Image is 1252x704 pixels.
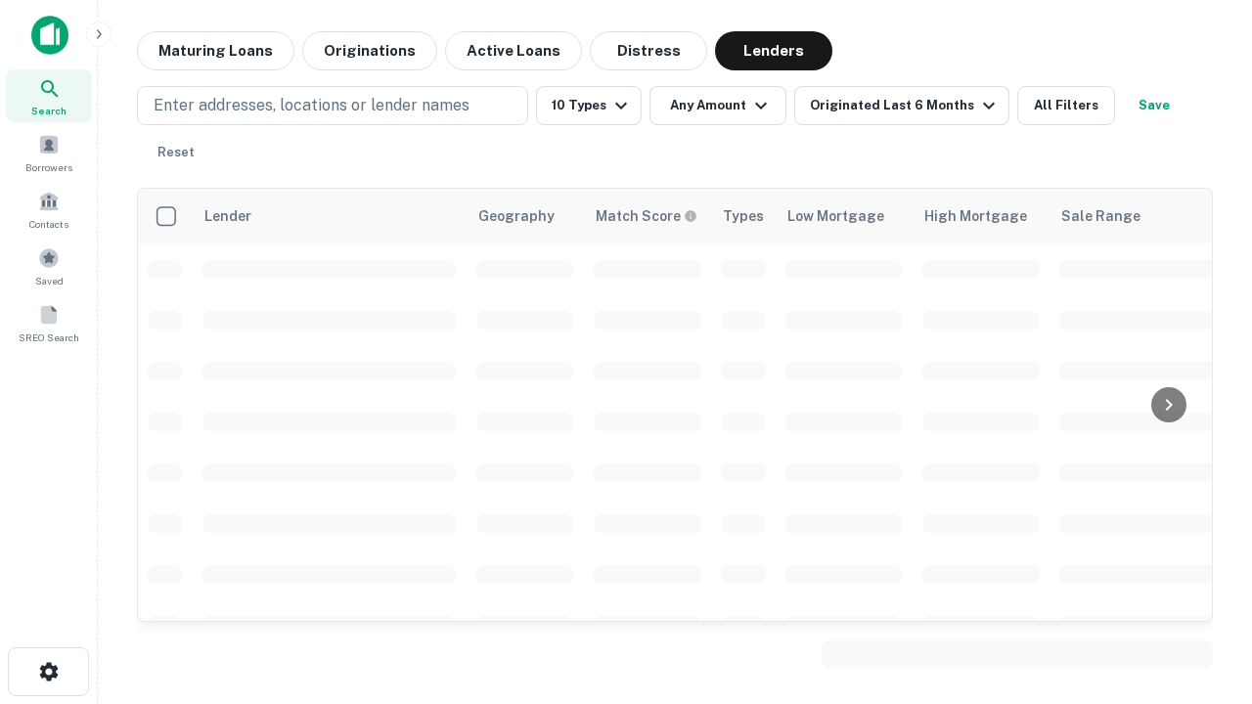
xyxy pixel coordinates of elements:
p: Enter addresses, locations or lender names [154,94,469,117]
span: Saved [35,273,64,288]
div: Geography [478,204,555,228]
span: Search [31,103,67,118]
a: Contacts [6,183,92,236]
span: SREO Search [19,330,79,345]
button: Active Loans [445,31,582,70]
button: All Filters [1017,86,1115,125]
h6: Match Score [596,205,693,227]
th: Sale Range [1050,189,1226,243]
div: Low Mortgage [787,204,884,228]
button: Maturing Loans [137,31,294,70]
span: Contacts [29,216,68,232]
button: Originations [302,31,437,70]
button: 10 Types [536,86,642,125]
div: Types [723,204,764,228]
th: Capitalize uses an advanced AI algorithm to match your search with the best lender. The match sco... [584,189,711,243]
button: Reset [145,133,207,172]
th: Low Mortgage [776,189,913,243]
iframe: Chat Widget [1154,548,1252,641]
button: Lenders [715,31,832,70]
button: Distress [590,31,707,70]
a: Search [6,69,92,122]
button: Any Amount [649,86,786,125]
th: High Mortgage [913,189,1050,243]
img: capitalize-icon.png [31,16,68,55]
span: Borrowers [25,159,72,175]
th: Types [711,189,776,243]
div: High Mortgage [924,204,1027,228]
a: SREO Search [6,296,92,349]
th: Lender [193,189,467,243]
button: Originated Last 6 Months [794,86,1009,125]
a: Borrowers [6,126,92,179]
div: Originated Last 6 Months [810,94,1001,117]
button: Save your search to get updates of matches that match your search criteria. [1123,86,1185,125]
a: Saved [6,240,92,292]
button: Enter addresses, locations or lender names [137,86,528,125]
div: Lender [204,204,251,228]
th: Geography [467,189,584,243]
div: Sale Range [1061,204,1140,228]
div: Capitalize uses an advanced AI algorithm to match your search with the best lender. The match sco... [596,205,697,227]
